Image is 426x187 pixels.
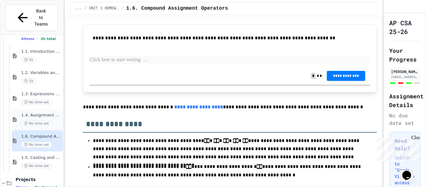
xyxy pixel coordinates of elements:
[21,121,52,126] span: No time set
[389,92,420,109] h2: Assignment Details
[21,91,62,97] span: 1.3. Expressions and Output [New]
[6,4,58,31] button: Back to Teams
[21,49,62,54] span: 1.1. Introduction to Algorithms, Programming, and Compilers
[21,70,62,76] span: 1.2. Variables and Data Types
[122,6,124,11] span: /
[21,113,62,118] span: 1.4. Assignment and Input
[41,37,56,41] span: 2h total
[21,134,62,139] span: 1.6. Compound Assignment Operators
[75,6,82,11] span: ...
[391,69,419,74] div: [PERSON_NAME]
[2,2,43,40] div: Chat with us now!Close
[391,75,419,79] div: [EMAIL_ADDRESS][DOMAIN_NAME]
[389,46,420,64] h2: Your Progress
[21,57,36,63] span: 1h
[400,162,420,181] iframe: chat widget
[21,99,52,105] span: No time set
[389,18,420,36] h1: AP CSA 25-26
[37,36,38,41] span: •
[89,6,119,11] span: UNIT 1 HOMEWORK (DUE BEFORE UNIT 1 TEST)
[21,142,52,148] span: No time set
[126,5,228,12] span: 1.6. Compound Assignment Operators
[34,8,48,27] span: Back to Teams
[21,37,34,41] span: 6 items
[84,6,86,11] span: /
[389,112,420,127] div: No due date set
[21,78,36,84] span: 1h
[21,163,52,169] span: No time set
[21,155,62,160] span: 1.5. Casting and Ranges of Values
[16,177,62,182] span: Projects
[374,135,420,161] iframe: chat widget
